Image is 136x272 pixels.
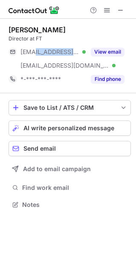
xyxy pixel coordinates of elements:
div: Director at FT [9,35,131,43]
button: Send email [9,141,131,156]
span: Notes [22,201,127,209]
button: AI write personalized message [9,120,131,136]
span: [EMAIL_ADDRESS][DOMAIN_NAME] [20,62,109,69]
img: ContactOut v5.3.10 [9,5,60,15]
span: [EMAIL_ADDRESS][DOMAIN_NAME] [20,48,79,56]
div: [PERSON_NAME] [9,26,66,34]
button: save-profile-one-click [9,100,131,115]
div: Save to List / ATS / CRM [23,104,116,111]
button: Reveal Button [91,75,124,83]
span: Send email [23,145,56,152]
button: Find work email [9,182,131,194]
button: Reveal Button [91,48,124,56]
button: Add to email campaign [9,161,131,177]
button: Notes [9,199,131,211]
span: Add to email campaign [23,166,91,172]
span: AI write personalized message [23,125,114,132]
span: Find work email [22,184,127,192]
